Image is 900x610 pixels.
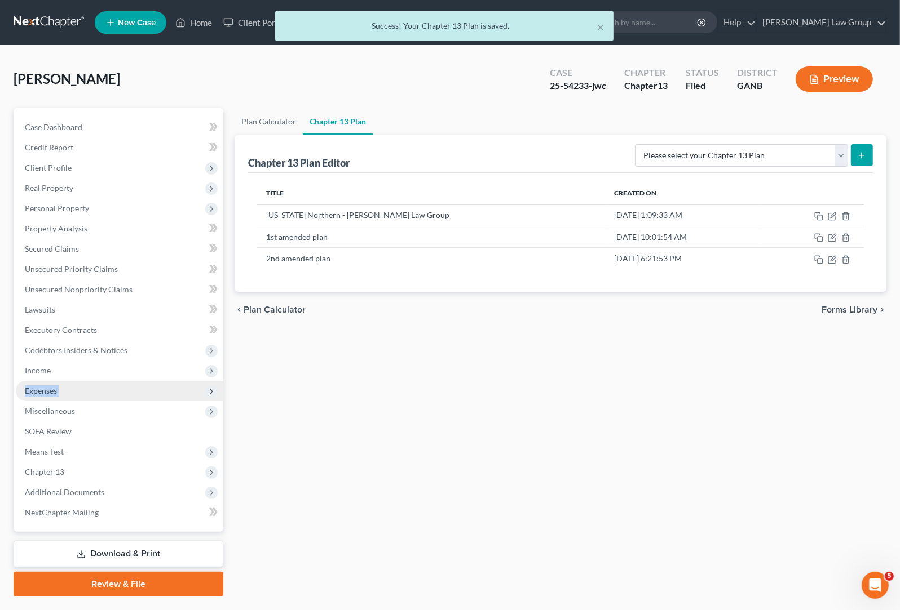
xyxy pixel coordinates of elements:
i: chevron_left [235,305,244,314]
a: Plan Calculator [235,108,303,135]
div: You’ll get replies here and in your email:✉️[EMAIL_ADDRESS][DOMAIN_NAME]Our usual reply time🕒A fe... [9,59,185,145]
span: Forms Library [822,305,877,314]
div: You’ll get replies here and in your email: ✉️ [18,66,176,110]
span: Chapter 13 [25,467,64,477]
td: [US_STATE] Northern - [PERSON_NAME] Law Group [257,204,606,226]
span: Means Test [25,447,64,456]
a: Download & Print [14,541,223,567]
td: 2nd amended plan [257,248,606,269]
td: 1st amended plan [257,226,606,247]
a: Credit Report [16,137,223,158]
h1: [PERSON_NAME] [55,6,128,14]
div: The case with the Motion to Approve Reaffirmation Agreement was [PERSON_NAME]. Unfortunately, I d... [41,286,217,399]
span: Expenses [25,386,57,395]
button: Gif picker [36,368,45,377]
span: [PERSON_NAME] [14,70,120,87]
iframe: Intercom live chat [862,572,889,599]
div: Susan says… [9,286,217,412]
span: Miscellaneous [25,406,75,416]
span: Client Profile [25,163,72,172]
a: Case Dashboard [16,117,223,137]
span: Lawsuits [25,305,55,314]
div: Status [686,66,719,79]
div: Chapter [624,79,668,92]
div: Success! Your Chapter 13 Plan is saved. [284,20,605,32]
div: Operator says… [9,59,217,154]
b: [EMAIL_ADDRESS][DOMAIN_NAME] [18,88,108,109]
a: Unsecured Nonpriority Claims [16,279,223,300]
span: Unsecured Nonpriority Claims [25,284,133,294]
span: Codebtors Insiders & Notices [25,345,127,355]
span: NextChapter Mailing [25,507,99,517]
a: Lawsuits [16,300,223,320]
td: [DATE] 1:09:33 AM [606,204,763,226]
div: GANB [737,79,778,92]
button: Emoji picker [17,369,27,378]
span: SOFA Review [25,426,72,436]
i: chevron_right [877,305,886,314]
button: Upload attachment [54,368,63,377]
a: Chapter 13 Plan [303,108,373,135]
span: Case Dashboard [25,122,82,132]
span: Real Property [25,183,73,193]
div: [PERSON_NAME] • 3h ago [18,268,107,275]
button: Send a message… [193,364,211,382]
span: Additional Documents [25,487,104,497]
div: Our usual reply time 🕒 [18,115,176,137]
div: Hi [PERSON_NAME]! Can you please tell me the name of the case with the incorrect "Motion to Appro... [9,153,185,266]
th: Title [257,182,606,204]
span: 13 [658,80,668,91]
div: 25-54233-jwc [550,79,606,92]
textarea: Message… [10,345,216,364]
div: Case [550,66,606,79]
span: Plan Calculator [244,305,306,314]
div: District [737,66,778,79]
a: Secured Claims [16,239,223,259]
div: Chapter 13 Plan Editor [248,156,350,170]
th: Created On [606,182,763,204]
span: Personal Property [25,203,89,213]
a: Unsecured Priority Claims [16,259,223,279]
div: Filed [686,79,719,92]
b: A few hours [28,127,81,136]
button: go back [7,5,29,26]
button: Preview [796,66,873,92]
td: [DATE] 6:21:53 PM [606,248,763,269]
span: Income [25,366,51,375]
button: chevron_left Plan Calculator [235,305,306,314]
span: Unsecured Priority Claims [25,264,118,274]
td: [DATE] 10:01:54 AM [606,226,763,247]
p: Active 1h ago [55,14,105,25]
button: × [597,20,605,34]
span: Secured Claims [25,244,79,253]
a: Executory Contracts [16,320,223,340]
div: Lindsey says… [9,153,217,286]
img: Profile image for Lindsey [32,6,50,24]
button: Forms Library chevron_right [822,305,886,314]
span: Property Analysis [25,224,87,233]
a: Property Analysis [16,219,223,239]
span: Credit Report [25,143,73,152]
a: NextChapter Mailing [16,502,223,523]
span: 5 [885,572,894,581]
span: Executory Contracts [25,325,97,335]
button: Home [197,5,218,26]
div: The case with the Motion to Approve Reaffirmation Agreement was [PERSON_NAME]. Unfortunately, I d... [50,293,208,392]
div: Hi [PERSON_NAME]! Can you please tell me the name of the case with the incorrect "Motion to Appro... [18,160,176,259]
a: Review & File [14,572,223,596]
a: SOFA Review [16,421,223,442]
div: Chapter [624,66,668,79]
